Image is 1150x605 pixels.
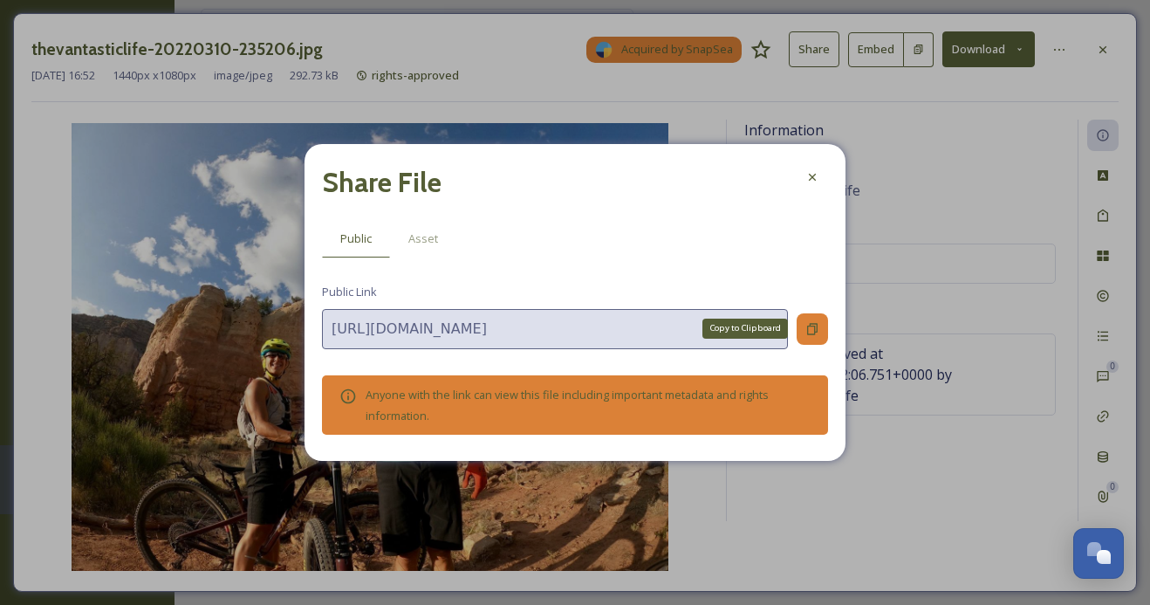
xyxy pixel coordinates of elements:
[366,387,769,423] span: Anyone with the link can view this file including important metadata and rights information.
[408,230,438,247] span: Asset
[340,230,372,247] span: Public
[1073,528,1124,579] button: Open Chat
[702,319,788,338] div: Copy to Clipboard
[322,162,442,203] h2: Share File
[322,284,377,300] span: Public Link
